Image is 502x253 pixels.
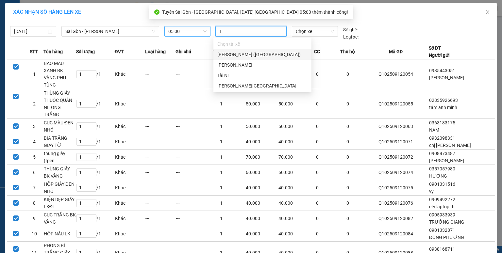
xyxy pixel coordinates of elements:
[206,89,236,119] td: 1
[206,196,236,211] td: 1
[363,211,429,226] td: Q102509120082
[269,211,302,226] td: 40.000
[43,150,76,165] td: thùng giấy (tpcn
[363,150,429,165] td: Q102509120072
[145,48,166,55] span: Loại hàng
[343,26,358,33] span: Số ghế:
[429,212,455,217] span: 0905933939
[236,196,269,211] td: 40.000
[115,59,145,89] td: Khác
[25,119,43,134] td: 3
[76,165,114,180] td: / 1
[217,61,308,69] div: [PERSON_NAME]
[213,48,229,55] span: Tổng SL
[152,29,156,33] span: down
[176,226,206,242] td: ---
[333,196,363,211] td: 0
[236,150,269,165] td: 70.000
[236,89,269,119] td: 50.000
[25,134,43,150] td: 4
[145,150,176,165] td: ---
[43,211,76,226] td: CỤC TRẮNG BK VÀNG
[236,165,269,180] td: 60.000
[269,150,302,165] td: 70.000
[145,119,176,134] td: ---
[76,226,114,242] td: / 1
[65,26,155,36] span: Sài Gòn - Phương Lâm
[302,119,332,134] td: 0
[302,165,332,180] td: 0
[343,33,359,40] span: Loại xe:
[76,211,114,226] td: / 1
[76,59,114,89] td: / 1
[363,226,429,242] td: Q102509120084
[176,48,191,55] span: Ghi chú
[115,165,145,180] td: Khác
[25,165,43,180] td: 6
[269,89,302,119] td: 50.000
[25,59,43,89] td: 1
[333,119,363,134] td: 0
[14,28,46,35] input: 13/09/2025
[176,211,206,226] td: ---
[363,134,429,150] td: Q102509120071
[145,196,176,211] td: ---
[269,165,302,180] td: 60.000
[25,211,43,226] td: 9
[43,226,76,242] td: HỘP NÂU LK
[76,89,114,119] td: / 1
[302,89,332,119] td: 0
[302,150,332,165] td: 0
[206,119,236,134] td: 1
[76,119,114,134] td: / 1
[333,165,363,180] td: 0
[25,226,43,242] td: 10
[213,39,311,49] div: Chọn tài xế
[429,158,464,163] span: [PERSON_NAME]
[363,119,429,134] td: Q102509120063
[302,59,332,89] td: 0
[145,165,176,180] td: ---
[115,150,145,165] td: Khác
[43,59,76,89] td: BAO MÀU XANH BK VÀNG PHỤ TÙNG
[340,48,355,55] span: Thu hộ
[176,150,206,165] td: ---
[145,226,176,242] td: ---
[429,197,455,202] span: 0909492272
[76,196,114,211] td: / 1
[429,143,471,148] span: chị [PERSON_NAME]
[363,180,429,196] td: Q102509120075
[145,134,176,150] td: ---
[76,48,95,55] span: Số lượng
[145,180,176,196] td: ---
[213,49,311,60] div: Vương Trí Tài (Phú Hoà)
[176,59,206,89] td: ---
[206,59,236,89] td: 1
[176,89,206,119] td: ---
[145,211,176,226] td: ---
[115,196,145,211] td: Khác
[115,211,145,226] td: Khác
[429,127,439,133] span: NAM
[302,211,332,226] td: 0
[217,40,308,48] div: Chọn tài xế
[269,134,302,150] td: 40.000
[429,75,464,80] span: [PERSON_NAME]
[76,150,114,165] td: / 1
[43,119,76,134] td: CỤC MÀU ĐEN NHỎ
[206,180,236,196] td: 1
[363,59,429,89] td: Q102509120054
[145,59,176,89] td: ---
[236,134,269,150] td: 40.000
[176,119,206,134] td: ---
[429,105,457,110] span: tâm anh minh
[206,150,236,165] td: 1
[333,211,363,226] td: 0
[115,134,145,150] td: Khác
[25,89,43,119] td: 2
[43,48,63,55] span: Tên hàng
[43,89,76,119] td: THÙNG GIẤY THUỐC QUẤN NILONG TRẮNG
[176,165,206,180] td: ---
[429,246,455,252] span: 0938168711
[25,196,43,211] td: 8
